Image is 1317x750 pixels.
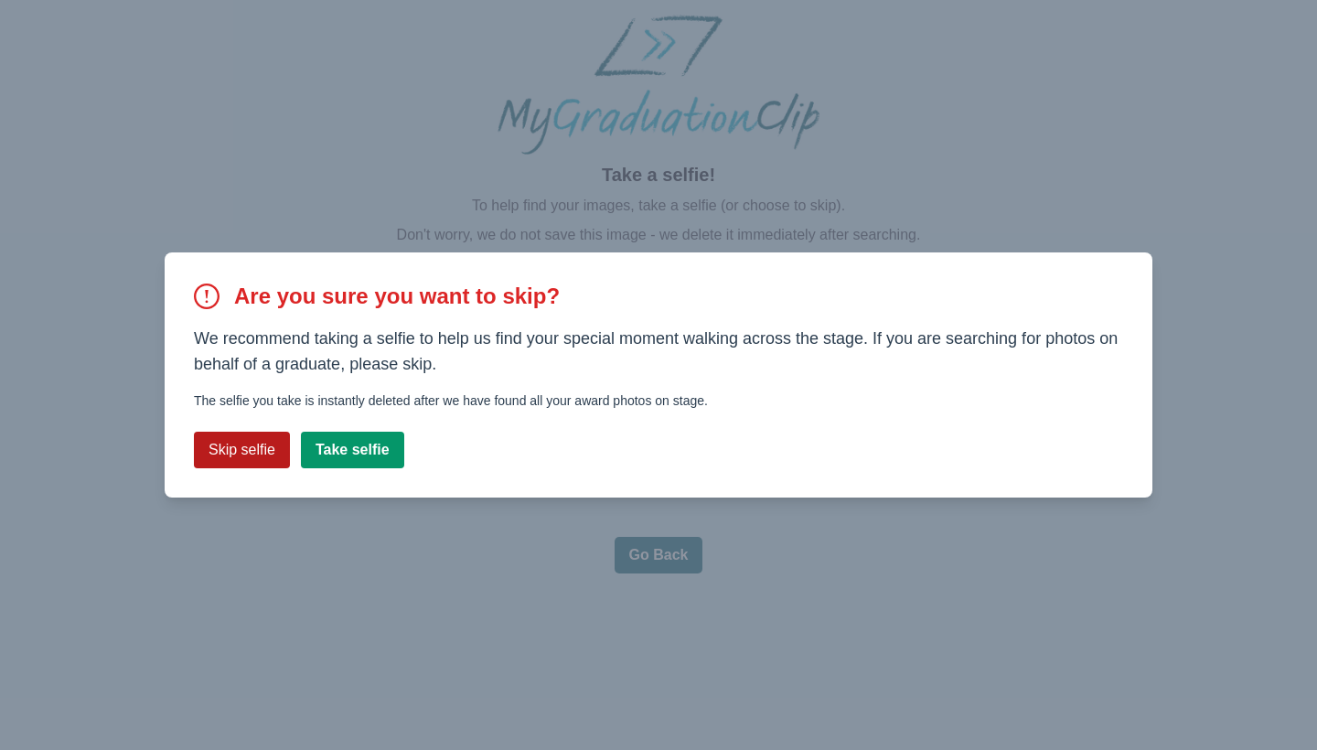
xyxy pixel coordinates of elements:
[194,391,1123,410] p: The selfie you take is instantly deleted after we have found all your award photos on stage.
[301,432,404,468] button: Take selfie
[194,432,290,468] button: Skip selfie
[234,282,560,311] h2: Are you sure you want to skip?
[194,326,1123,377] p: We recommend taking a selfie to help us find your special moment walking across the stage. If you...
[316,442,390,457] b: Take selfie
